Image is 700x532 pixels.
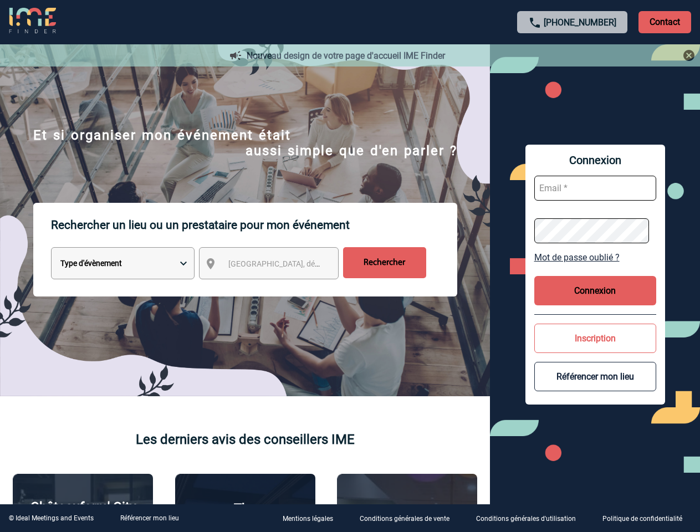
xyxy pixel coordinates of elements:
a: Mentions légales [274,513,351,524]
p: Conditions générales d'utilisation [476,515,576,523]
p: Conditions générales de vente [360,515,449,523]
p: Politique de confidentialité [602,515,682,523]
a: Référencer mon lieu [120,514,179,522]
div: © Ideal Meetings and Events [9,514,94,522]
a: Conditions générales d'utilisation [467,513,594,524]
a: Politique de confidentialité [594,513,700,524]
p: Mentions légales [283,515,333,523]
a: Conditions générales de vente [351,513,467,524]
